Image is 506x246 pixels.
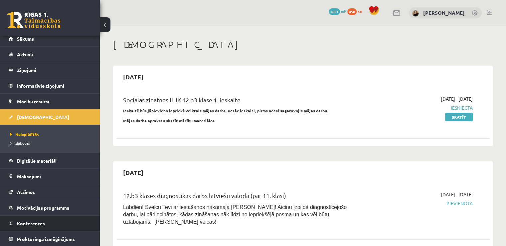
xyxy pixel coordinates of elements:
[123,108,328,113] strong: Ieskaitē būs jāpievieno iepriekš veiktais mājas darbs, nesāc ieskaiti, pirms neesi sagatavojis mā...
[17,169,91,184] legend: Maksājumi
[347,8,365,14] a: 450 xp
[329,8,346,14] a: 2657 mP
[17,62,91,78] legend: Ziņojumi
[341,8,346,14] span: mP
[441,191,473,198] span: [DATE] - [DATE]
[17,220,45,226] span: Konferences
[17,205,70,211] span: Motivācijas programma
[10,140,30,146] span: Izlabotās
[9,47,91,62] a: Aktuāli
[17,98,49,104] span: Mācību resursi
[347,8,357,15] span: 450
[17,51,33,57] span: Aktuāli
[441,95,473,102] span: [DATE] - [DATE]
[9,169,91,184] a: Maksājumi
[17,78,91,93] legend: Informatīvie ziņojumi
[9,200,91,215] a: Motivācijas programma
[358,8,362,14] span: xp
[10,131,93,137] a: Neizpildītās
[116,69,150,85] h2: [DATE]
[9,78,91,93] a: Informatīvie ziņojumi
[9,94,91,109] a: Mācību resursi
[113,39,493,50] h1: [DEMOGRAPHIC_DATA]
[363,200,473,207] span: Pievienota
[17,189,35,195] span: Atzīmes
[123,204,347,225] span: Labdien! Sveicu Tevi ar iestāšanos nākamajā [PERSON_NAME]! Aicinu izpildīt diagnosticējošo darbu,...
[123,95,353,108] div: Sociālās zinātnes II JK 12.b3 klase 1. ieskaite
[9,62,91,78] a: Ziņojumi
[9,109,91,125] a: [DEMOGRAPHIC_DATA]
[10,140,93,146] a: Izlabotās
[9,184,91,200] a: Atzīmes
[123,118,216,123] strong: Mājas darba aprakstu skatīt mācību materiālos.
[423,9,465,16] a: [PERSON_NAME]
[363,104,473,111] span: Iesniegta
[445,113,473,121] a: Skatīt
[116,165,150,180] h2: [DATE]
[412,10,419,17] img: Daniela Ūse
[17,36,34,42] span: Sākums
[17,236,75,242] span: Proktoringa izmēģinājums
[7,12,61,28] a: Rīgas 1. Tālmācības vidusskola
[9,216,91,231] a: Konferences
[17,158,57,164] span: Digitālie materiāli
[9,153,91,168] a: Digitālie materiāli
[329,8,340,15] span: 2657
[10,132,39,137] span: Neizpildītās
[123,191,353,203] div: 12.b3 klases diagnostikas darbs latviešu valodā (par 11. klasi)
[9,31,91,46] a: Sākums
[17,114,69,120] span: [DEMOGRAPHIC_DATA]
